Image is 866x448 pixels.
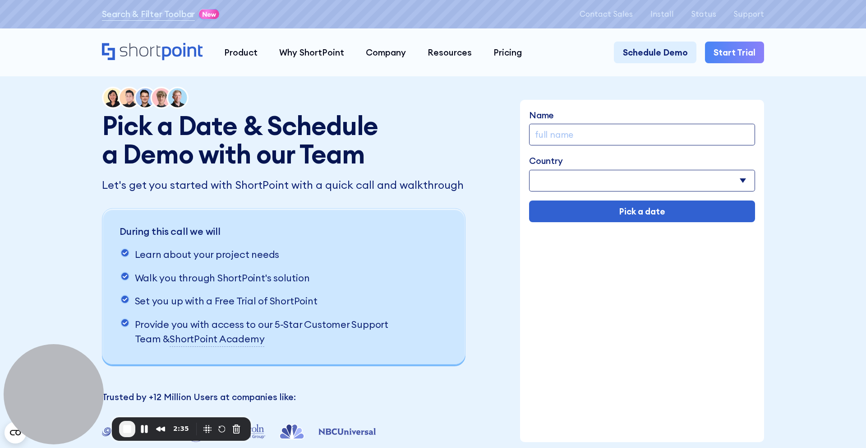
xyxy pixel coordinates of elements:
[529,109,755,122] label: Name
[529,154,755,168] label: Country
[268,42,355,63] a: Why ShortPoint
[529,109,755,222] form: Demo Form
[213,42,268,63] a: Product
[120,224,413,238] p: During this call we will
[691,10,716,19] a: Status
[355,42,417,63] a: Company
[224,46,258,59] div: Product
[135,247,280,261] p: Learn about your project needs
[705,42,764,63] a: Start Trial
[417,42,483,63] a: Resources
[102,177,468,193] p: Let's get you started with ShortPoint with a quick call and walkthrough
[102,8,195,21] a: Search & Filter Toolbar
[493,46,522,59] div: Pricing
[704,343,866,448] iframe: Chat Widget
[483,42,533,63] a: Pricing
[102,43,203,62] a: Home
[650,10,674,19] a: Install
[135,317,413,347] p: Provide you with access to our 5-Star Customer Support Team &
[102,111,388,168] h1: Pick a Date & Schedule a Demo with our Team
[135,294,318,308] p: Set you up with a Free Trial of ShortPoint
[366,46,406,59] div: Company
[580,10,633,19] a: Contact Sales
[102,391,468,404] p: Trusted by +12 Million Users at companies like:
[279,46,344,59] div: Why ShortPoint
[529,201,755,222] input: Pick a date
[135,271,310,285] p: Walk you through ShortPoint's solution
[614,42,696,63] a: Schedule Demo
[428,46,472,59] div: Resources
[529,124,755,145] input: full name
[170,331,264,346] a: ShortPoint Academy
[733,10,764,19] a: Support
